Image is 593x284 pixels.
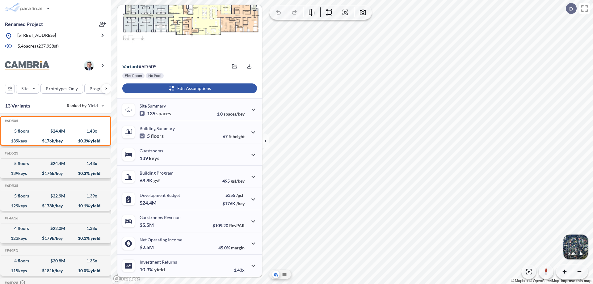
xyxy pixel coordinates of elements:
[511,279,528,283] a: Mapbox
[46,86,78,92] p: Prototypes Only
[569,6,573,11] p: D
[125,73,142,78] p: Flex Room
[3,151,18,155] h5: Click to copy the code
[84,84,118,94] button: Program
[148,73,161,78] p: No Pool
[217,111,245,117] p: 1.0
[140,133,164,139] p: 5
[234,267,245,273] p: 1.43x
[3,216,18,220] h5: Click to copy the code
[154,177,160,184] span: gsf
[140,266,165,273] p: 10.3%
[563,235,588,259] img: Switcher Image
[222,201,245,206] p: $176K
[3,184,18,188] h5: Click to copy the code
[140,244,155,250] p: $2.5M
[568,251,583,256] p: Satellite
[236,193,243,198] span: /gsf
[222,178,245,184] p: 495
[113,275,140,282] a: Mapbox homepage
[140,177,160,184] p: 68.8K
[122,83,257,93] button: Edit Assumptions
[140,155,159,161] p: 139
[16,84,39,94] button: Site
[140,126,175,131] p: Building Summary
[218,245,245,250] p: 45.0%
[140,170,174,176] p: Building Program
[236,201,245,206] span: /key
[140,215,180,220] p: Guestrooms Revenue
[231,178,245,184] span: gsf/key
[40,84,83,94] button: Prototypes Only
[561,279,591,283] a: Improve this map
[154,266,165,273] span: yield
[122,63,157,70] p: # 6d505
[122,63,139,69] span: Variant
[90,86,107,92] p: Program
[222,193,245,198] p: $355
[140,237,182,242] p: Net Operating Income
[272,271,280,278] button: Aerial View
[21,86,28,92] p: Site
[3,248,18,253] h5: Click to copy the code
[88,103,98,109] span: Yield
[140,148,163,153] p: Guestrooms
[224,111,245,117] span: spaces/key
[229,223,245,228] span: RevPAR
[84,61,94,70] img: user logo
[233,134,245,139] span: height
[149,155,159,161] span: keys
[5,102,30,109] p: 13 Variants
[140,222,155,228] p: $5.5M
[140,259,177,265] p: Investment Returns
[140,110,171,117] p: 139
[17,32,56,40] p: [STREET_ADDRESS]
[151,133,164,139] span: floors
[212,223,245,228] p: $109.20
[223,134,245,139] p: 67
[62,101,108,111] button: Ranked by Yield
[140,193,180,198] p: Development Budget
[140,200,158,206] p: $24.4M
[529,279,559,283] a: OpenStreetMap
[5,61,49,70] img: BrandImage
[3,119,18,123] h5: Click to copy the code
[18,43,59,50] p: 5.46 acres ( 237,958 sf)
[563,235,588,259] button: Switcher ImageSatellite
[140,103,166,108] p: Site Summary
[281,271,288,278] button: Site Plan
[156,110,171,117] span: spaces
[231,245,245,250] span: margin
[229,134,232,139] span: ft
[5,21,43,28] p: Renamed Project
